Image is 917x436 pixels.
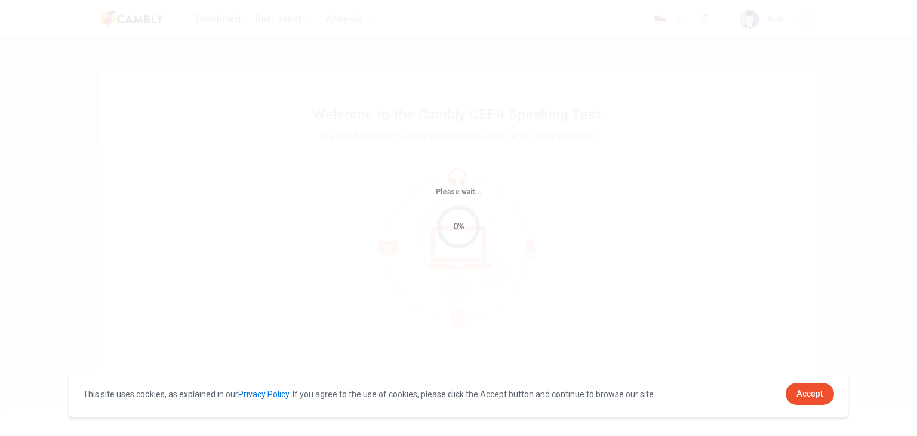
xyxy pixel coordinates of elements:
[796,389,823,398] span: Accept
[69,371,848,417] div: cookieconsent
[786,383,834,405] a: dismiss cookie message
[436,188,482,196] span: Please wait...
[238,389,289,399] a: Privacy Policy
[453,220,464,234] div: 0%
[83,389,656,399] span: This site uses cookies, as explained in our . If you agree to the use of cookies, please click th...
